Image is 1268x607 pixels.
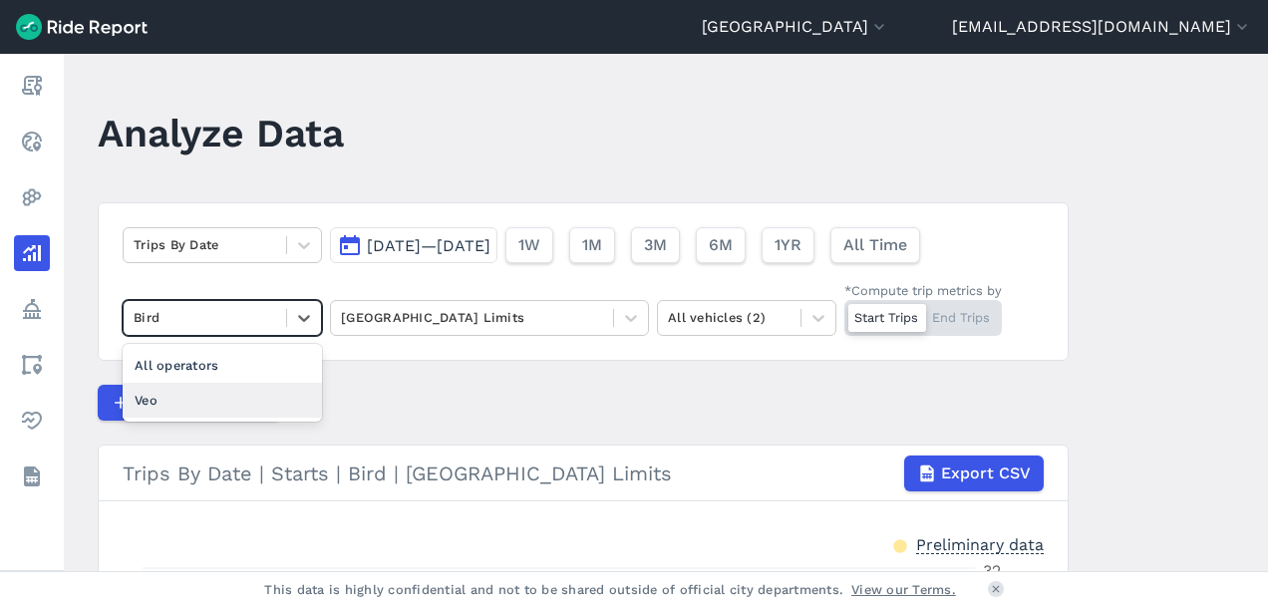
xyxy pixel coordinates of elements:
button: Export CSV [904,455,1044,491]
button: 3M [631,227,680,263]
a: Report [14,68,50,104]
div: Preliminary data [916,533,1044,554]
img: Ride Report [16,14,148,40]
button: 1W [505,227,553,263]
span: 1YR [775,233,801,257]
button: Compare Metrics [98,385,281,421]
span: [DATE]—[DATE] [367,236,490,255]
div: Trips By Date | Starts | Bird | [GEOGRAPHIC_DATA] Limits [123,455,1044,491]
span: All Time [843,233,907,257]
button: [DATE]—[DATE] [330,227,497,263]
a: Policy [14,291,50,327]
span: 1W [518,233,540,257]
button: [GEOGRAPHIC_DATA] [702,15,889,39]
button: All Time [830,227,920,263]
a: Analyze [14,235,50,271]
div: Veo [123,383,322,418]
span: 6M [709,233,733,257]
button: 6M [696,227,746,263]
div: *Compute trip metrics by [844,281,1002,300]
button: [EMAIL_ADDRESS][DOMAIN_NAME] [952,15,1252,39]
tspan: 32 [983,561,1001,580]
a: Health [14,403,50,439]
a: Datasets [14,458,50,494]
a: Heatmaps [14,179,50,215]
span: 3M [644,233,667,257]
div: All operators [123,348,322,383]
a: Realtime [14,124,50,159]
a: Areas [14,347,50,383]
span: 1M [582,233,602,257]
button: 1YR [762,227,814,263]
span: Export CSV [941,461,1031,485]
h1: Analyze Data [98,106,344,160]
a: View our Terms. [851,580,956,599]
button: 1M [569,227,615,263]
